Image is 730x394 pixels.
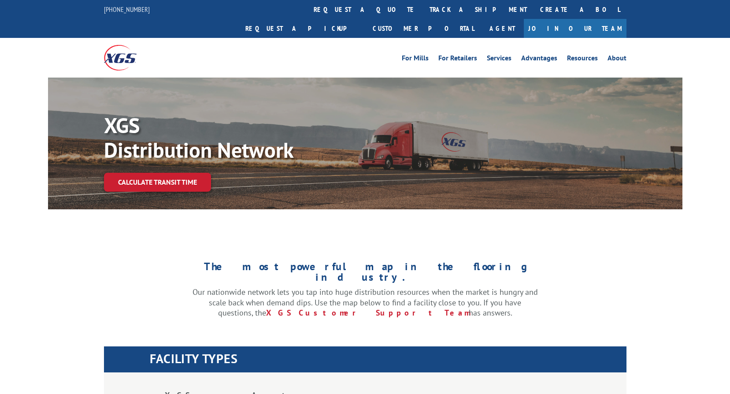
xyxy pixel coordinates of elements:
h1: FACILITY TYPES [150,353,626,369]
a: Customer Portal [366,19,481,38]
a: Services [487,55,511,64]
a: Advantages [521,55,557,64]
a: Agent [481,19,524,38]
h1: The most powerful map in the flooring industry. [193,261,538,287]
p: Our nationwide network lets you tap into huge distribution resources when the market is hungry an... [193,287,538,318]
a: Request a pickup [239,19,366,38]
a: For Mills [402,55,429,64]
a: Join Our Team [524,19,626,38]
a: [PHONE_NUMBER] [104,5,150,14]
a: About [608,55,626,64]
a: Resources [567,55,598,64]
a: For Retailers [438,55,477,64]
a: XGS Customer Support Team [266,308,469,318]
p: XGS Distribution Network [104,113,368,162]
a: Calculate transit time [104,173,211,192]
